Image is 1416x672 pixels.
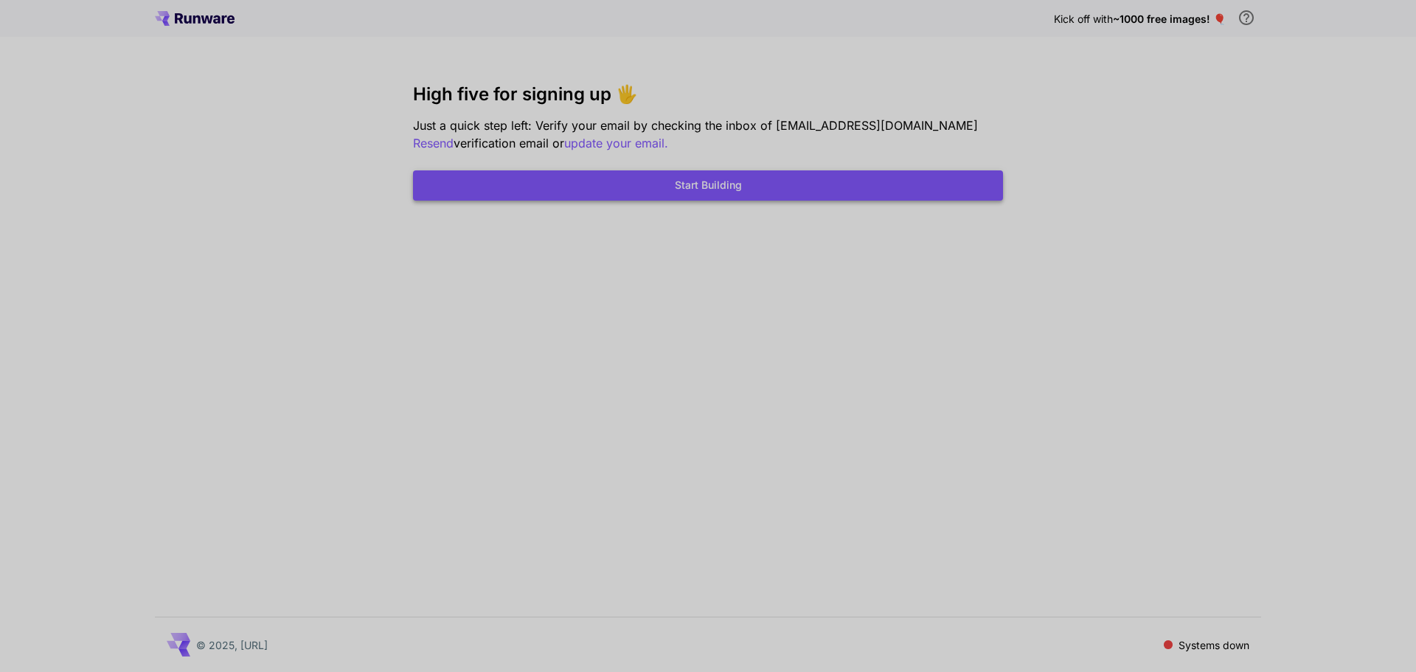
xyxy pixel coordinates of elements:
span: Kick off with [1054,13,1113,25]
h3: High five for signing up 🖐️ [413,84,1003,105]
button: Resend [413,134,454,153]
p: © 2025, [URL] [196,637,268,653]
span: verification email or [454,136,564,150]
button: update your email. [564,134,668,153]
button: Start Building [413,170,1003,201]
span: Just a quick step left: Verify your email by checking the inbox of [EMAIL_ADDRESS][DOMAIN_NAME] [413,118,978,133]
button: In order to qualify for free credit, you need to sign up with a business email address and click ... [1232,3,1261,32]
span: ~1000 free images! 🎈 [1113,13,1226,25]
p: Systems down [1179,637,1249,653]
